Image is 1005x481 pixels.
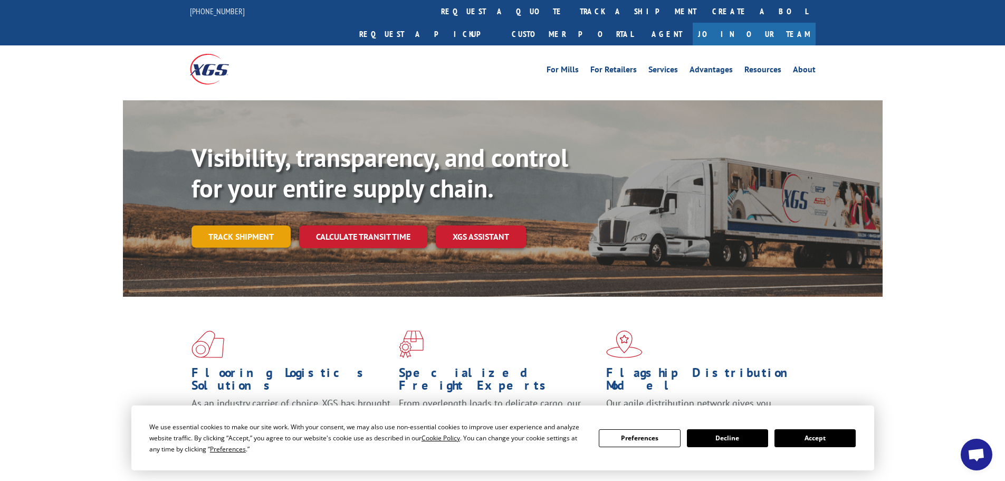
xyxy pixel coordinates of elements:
button: Decline [687,429,768,447]
a: Customer Portal [504,23,641,45]
a: About [793,65,816,77]
b: Visibility, transparency, and control for your entire supply chain. [192,141,568,204]
h1: Flagship Distribution Model [606,366,806,397]
a: For Mills [547,65,579,77]
span: Cookie Policy [422,433,460,442]
a: Calculate transit time [299,225,427,248]
img: xgs-icon-flagship-distribution-model-red [606,331,643,358]
img: xgs-icon-focused-on-flooring-red [399,331,424,358]
p: From overlength loads to delicate cargo, our experienced staff knows the best way to move your fr... [399,397,598,444]
div: We use essential cookies to make our site work. With your consent, we may also use non-essential ... [149,421,586,455]
div: Cookie Consent Prompt [131,405,874,470]
span: Our agile distribution network gives you nationwide inventory management on demand. [606,397,800,422]
div: Open chat [961,439,992,470]
span: Preferences [210,445,246,454]
a: Join Our Team [693,23,816,45]
a: For Retailers [590,65,637,77]
a: [PHONE_NUMBER] [190,6,245,16]
a: XGS ASSISTANT [436,225,526,248]
a: Request a pickup [351,23,504,45]
a: Resources [744,65,781,77]
a: Agent [641,23,693,45]
a: Services [648,65,678,77]
span: As an industry carrier of choice, XGS has brought innovation and dedication to flooring logistics... [192,397,390,435]
a: Track shipment [192,225,291,248]
button: Preferences [599,429,680,447]
img: xgs-icon-total-supply-chain-intelligence-red [192,331,224,358]
h1: Flooring Logistics Solutions [192,366,391,397]
a: Advantages [690,65,733,77]
button: Accept [774,429,856,447]
h1: Specialized Freight Experts [399,366,598,397]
